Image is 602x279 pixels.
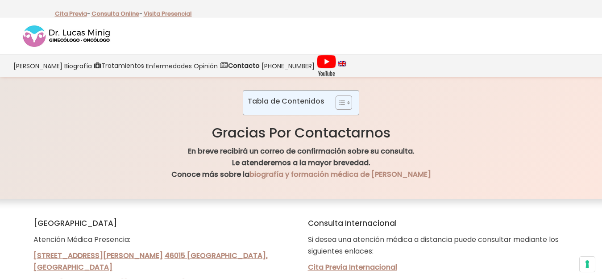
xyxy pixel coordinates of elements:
[91,9,139,18] a: Consulta Online
[171,146,431,179] strong: En breve recibirá un correo de confirmación sobre su consulta. Le atenderemos a la mayor brevedad...
[33,234,295,246] p: Atención Médica Presencia:
[329,95,350,110] a: Toggle Table of Content
[219,55,261,77] a: Contacto
[12,55,63,77] a: [PERSON_NAME]
[316,54,336,77] img: Videos Youtube Ginecología
[144,9,192,18] a: Visita Presencial
[308,262,397,272] a: Cita Previa Internacional
[261,55,316,77] a: [PHONE_NUMBER]
[337,55,347,77] a: language english
[145,55,193,77] a: Enfermedades
[308,217,569,229] h5: Consulta Internacional
[308,234,569,257] p: Si desea una atención médica a distancia puede consultar mediante los siguientes enlaces:
[91,8,142,20] p: -
[33,250,163,261] a: [STREET_ADDRESS][PERSON_NAME]
[194,61,218,71] span: Opinión
[193,55,219,77] a: Opinión
[101,61,144,71] span: Tratamientos
[146,61,192,71] span: Enfermedades
[33,217,295,229] h5: [GEOGRAPHIC_DATA]
[13,61,62,71] span: [PERSON_NAME]
[93,55,145,77] a: Tratamientos
[580,257,595,272] button: Sus preferencias de consentimiento para tecnologías de seguimiento
[316,55,337,77] a: Videos Youtube Ginecología
[248,96,324,106] p: Tabla de Contenidos
[55,9,87,18] a: Cita Previa
[228,61,260,70] strong: Contacto
[262,61,315,71] span: [PHONE_NUMBER]
[63,55,93,77] a: Biografía
[64,61,92,71] span: Biografía
[249,169,431,179] a: biografía y formación médica de [PERSON_NAME]
[55,8,90,20] p: -
[338,61,346,66] img: language english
